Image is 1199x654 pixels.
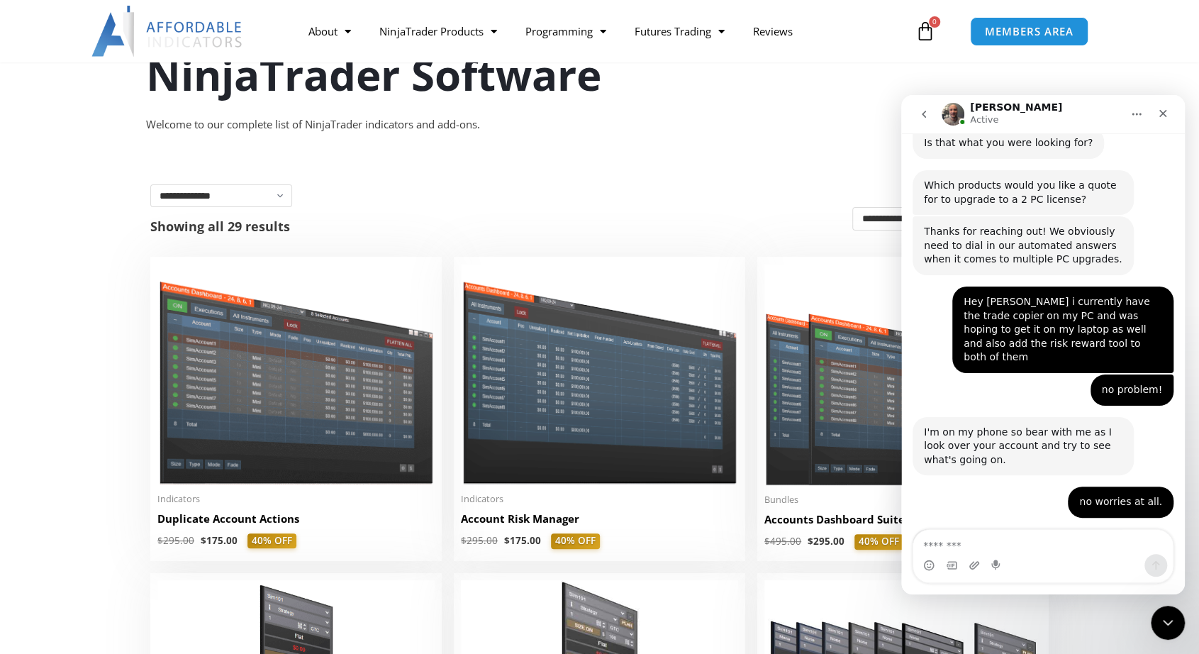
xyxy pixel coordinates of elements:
p: Showing all 29 results [150,220,290,233]
h1: NinjaTrader Software [146,45,1054,104]
span: $ [201,534,206,547]
a: Accounts Dashboard Suite [764,512,1042,534]
img: Duplicate Account Actions [157,264,435,484]
span: $ [157,534,163,547]
span: 40% OFF [247,533,296,549]
a: 0 [894,11,957,52]
a: MEMBERS AREA [970,17,1088,46]
select: Shop order [852,207,1049,231]
div: Welcome to our complete list of NinjaTrader indicators and add-ons. [146,115,1054,135]
a: Account Risk Manager [461,511,738,533]
a: Reviews [738,15,806,48]
span: MEMBERS AREA [985,26,1073,37]
a: Programming [511,15,620,48]
span: 40% OFF [551,533,600,549]
bdi: 295.00 [157,534,194,547]
h2: Duplicate Account Actions [157,511,435,526]
a: About [294,15,365,48]
span: Indicators [461,493,738,505]
img: LogoAI | Affordable Indicators – NinjaTrader [91,6,244,57]
nav: Menu [294,15,911,48]
bdi: 175.00 [504,534,541,547]
bdi: 175.00 [201,534,238,547]
bdi: 295.00 [808,535,844,548]
span: 0 [929,16,940,28]
iframe: Intercom live chat [901,95,1185,594]
span: $ [504,534,510,547]
span: $ [461,534,467,547]
a: Futures Trading [620,15,738,48]
img: Accounts Dashboard Suite [764,264,1042,485]
h2: Accounts Dashboard Suite [764,512,1042,527]
a: NinjaTrader Products [365,15,511,48]
iframe: Intercom live chat [1151,606,1185,640]
img: Account Risk Manager [461,264,738,484]
span: $ [764,535,770,548]
h2: Account Risk Manager [461,511,738,526]
span: Bundles [764,494,1042,506]
bdi: 495.00 [764,535,801,548]
span: 40% OFF [854,534,903,550]
span: Indicators [157,493,435,505]
span: $ [808,535,813,548]
a: Duplicate Account Actions [157,511,435,533]
bdi: 295.00 [461,534,498,547]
